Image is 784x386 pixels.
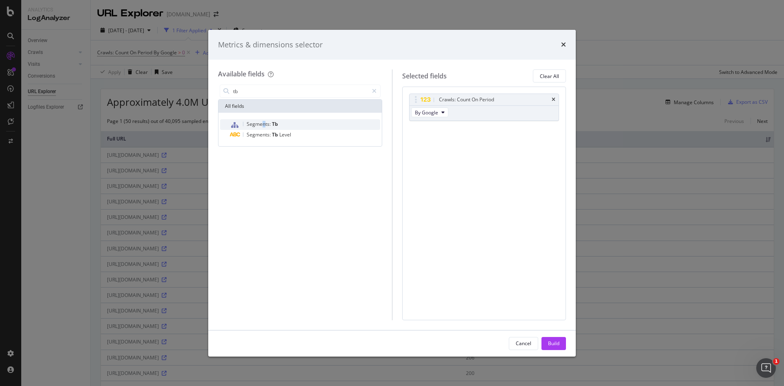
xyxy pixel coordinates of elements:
div: Clear All [540,73,559,80]
button: By Google [411,107,448,117]
div: Metrics & dimensions selector [218,40,323,50]
span: Level [279,131,291,138]
span: 1 [773,358,780,365]
span: Tb [272,120,278,127]
button: Build [541,337,566,350]
div: All fields [218,100,382,113]
div: times [552,97,555,102]
div: Selected fields [402,71,447,81]
span: Segments: [247,120,272,127]
div: Crawls: Count On PeriodtimesBy Google [409,94,559,121]
span: Segments: [247,131,272,138]
input: Search by field name [232,85,368,97]
div: Build [548,340,559,347]
iframe: Intercom live chat [756,358,776,378]
button: Clear All [533,69,566,83]
div: Crawls: Count On Period [439,96,494,104]
span: By Google [415,109,438,116]
div: Cancel [516,340,531,347]
div: times [561,40,566,50]
div: Available fields [218,69,265,78]
div: modal [208,30,576,357]
span: Tb [272,131,279,138]
button: Cancel [509,337,538,350]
